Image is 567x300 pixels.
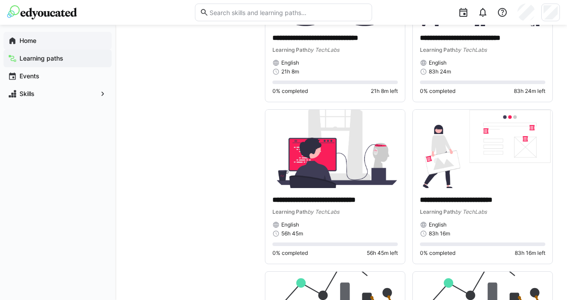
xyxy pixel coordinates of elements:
[281,230,303,237] span: 56h 45m
[429,221,447,228] span: English
[209,8,367,16] input: Search skills and learning paths…
[272,88,308,95] span: 0% completed
[272,250,308,257] span: 0% completed
[413,110,552,188] img: image
[281,221,299,228] span: English
[514,88,545,95] span: 83h 24m left
[281,68,299,75] span: 21h 8m
[371,88,398,95] span: 21h 8m left
[455,46,487,53] span: by TechLabs
[455,208,487,215] span: by TechLabs
[420,250,455,257] span: 0% completed
[429,230,450,237] span: 83h 16m
[307,46,339,53] span: by TechLabs
[281,59,299,66] span: English
[307,208,339,215] span: by TechLabs
[420,208,455,215] span: Learning Path
[515,250,545,257] span: 83h 16m left
[420,46,455,53] span: Learning Path
[272,46,307,53] span: Learning Path
[420,88,455,95] span: 0% completed
[367,250,398,257] span: 56h 45m left
[429,68,451,75] span: 83h 24m
[429,59,447,66] span: English
[272,208,307,215] span: Learning Path
[265,110,405,188] img: image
